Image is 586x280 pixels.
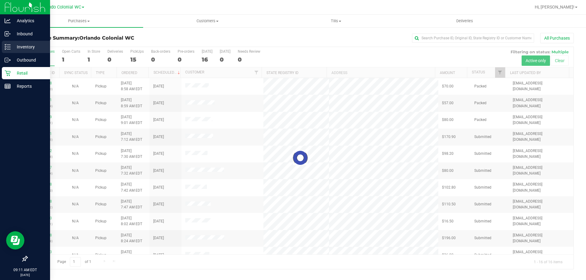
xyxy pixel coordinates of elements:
h3: Purchase Summary: [27,35,209,41]
span: Tills [272,18,400,24]
inline-svg: Inbound [5,31,11,37]
a: Purchases [15,15,143,27]
inline-svg: Retail [5,70,11,76]
span: Deliveries [448,18,481,24]
span: Customers [143,18,271,24]
a: Deliveries [400,15,529,27]
span: Orlando Colonial WC [40,5,81,10]
input: Search Purchase ID, Original ID, State Registry ID or Customer Name... [412,34,534,43]
span: Hi, [PERSON_NAME]! [535,5,574,9]
inline-svg: Reports [5,83,11,89]
p: 09:11 AM EDT [3,267,47,273]
a: Tills [272,15,400,27]
p: Reports [11,83,47,90]
a: Customers [143,15,272,27]
inline-svg: Outbound [5,57,11,63]
iframe: Resource center [6,231,24,250]
p: Retail [11,69,47,77]
p: Outbound [11,56,47,64]
span: Orlando Colonial WC [79,35,134,41]
p: Analytics [11,17,47,24]
inline-svg: Analytics [5,18,11,24]
p: Inventory [11,43,47,51]
button: All Purchases [540,33,574,43]
inline-svg: Inventory [5,44,11,50]
span: Purchases [15,18,143,24]
p: Inbound [11,30,47,37]
p: [DATE] [3,273,47,277]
